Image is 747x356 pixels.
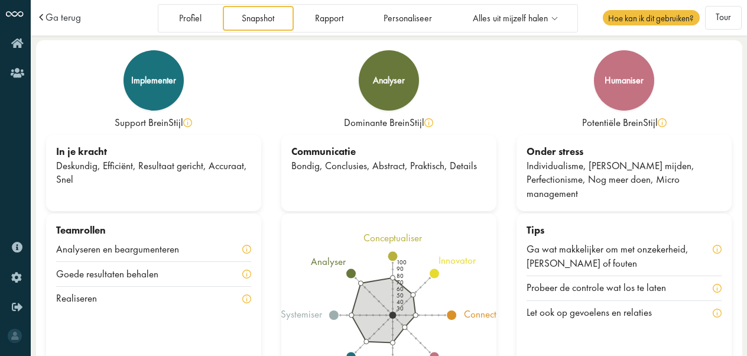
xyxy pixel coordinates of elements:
[527,242,713,271] div: Ga wat makkelijker om met onzekerheid, [PERSON_NAME] of fouten
[365,6,452,30] a: Personaliseer
[56,159,251,187] div: Deskundig, Efficiënt, Resultaat gericht, Accuraat, Snel
[46,12,81,22] a: Ga terug
[658,118,667,127] img: info-yellow.svg
[527,306,667,320] div: Let ook op gevoelens en relaties
[603,10,700,25] span: Hoe kan ik dit gebruiken?
[160,6,220,30] a: Profiel
[439,254,477,267] tspan: innovator
[397,271,404,279] text: 80
[291,145,486,159] div: Communicatie
[56,267,174,281] div: Goede resultaten behalen
[363,231,423,244] tspan: conceptualiser
[56,145,251,159] div: In je kracht
[713,284,722,293] img: info-yellow.svg
[183,118,192,127] img: info-yellow.svg
[713,309,722,318] img: info-yellow.svg
[424,118,433,127] img: info-yellow.svg
[291,159,486,173] div: Bondig, Conclusies, Abstract, Praktisch, Details
[527,281,681,295] div: Probeer de controle wat los te laten
[397,278,404,286] text: 70
[242,270,251,279] img: info-yellow.svg
[242,294,251,303] img: info-yellow.svg
[473,14,548,24] span: Alles uit mijzelf halen
[397,284,404,292] text: 60
[527,159,722,201] div: Individualisme, [PERSON_NAME] mijden, Perfectionisme, Nog meer doen, Micro management
[223,6,294,30] a: Snapshot
[527,145,722,159] div: Onder stress
[397,265,404,273] text: 90
[311,255,346,268] tspan: analyser
[56,224,251,238] div: Teamrollen
[242,245,251,254] img: info-yellow.svg
[517,116,732,130] div: Potentiële BreinStijl
[464,308,505,321] tspan: connector
[281,116,496,130] div: Dominante BreinStijl
[56,242,194,257] div: Analyseren en beargumenteren
[453,6,576,30] a: Alles uit mijzelf halen
[527,224,722,238] div: Tips
[716,11,731,23] span: Tour
[46,116,261,130] div: Support BreinStijl
[131,76,176,85] div: implementer
[713,245,722,254] img: info-yellow.svg
[605,76,644,85] div: humaniser
[397,258,407,266] text: 100
[295,6,362,30] a: Rapport
[56,292,112,306] div: Realiseren
[705,6,742,30] button: Tour
[281,308,323,321] tspan: systemiser
[373,76,405,85] div: analyser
